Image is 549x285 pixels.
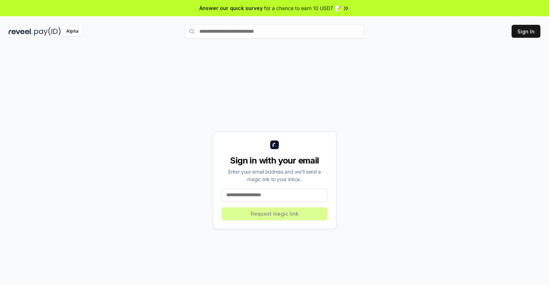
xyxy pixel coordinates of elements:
[264,4,341,12] span: for a chance to earn 10 USDT 📝
[270,141,279,149] img: logo_small
[512,25,540,38] button: Sign In
[62,27,82,36] div: Alpha
[222,155,327,166] div: Sign in with your email
[199,4,263,12] span: Answer our quick survey
[9,27,33,36] img: reveel_dark
[34,27,61,36] img: pay_id
[222,168,327,183] div: Enter your email address and we’ll send a magic link to your inbox.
